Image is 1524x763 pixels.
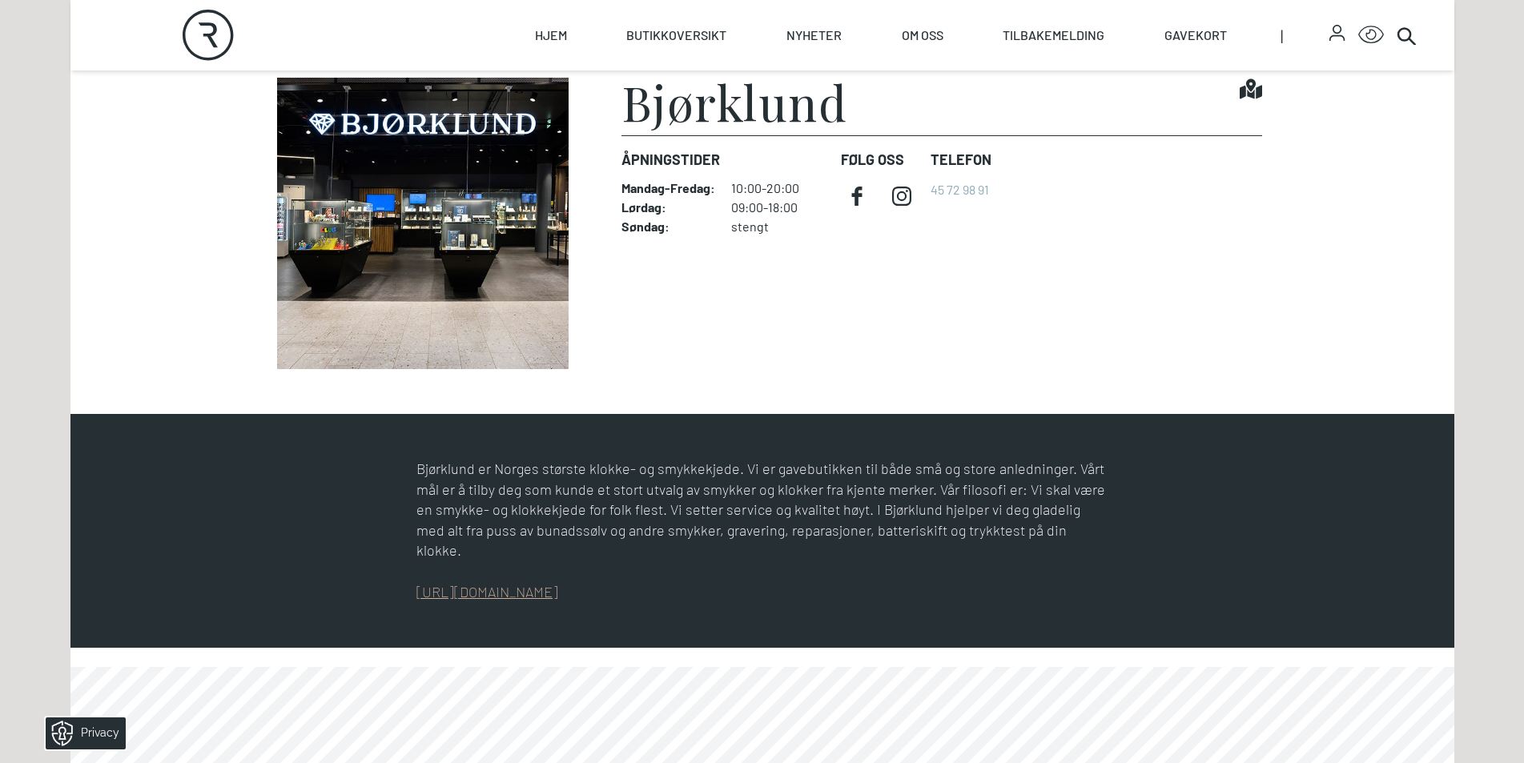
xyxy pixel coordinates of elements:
[621,149,828,171] dt: Åpningstider
[841,180,873,212] a: facebook
[621,78,848,126] h1: Bjørklund
[886,180,918,212] a: instagram
[731,180,828,196] dd: 10:00-20:00
[731,199,828,215] dd: 09:00-18:00
[621,180,715,196] dt: Mandag - Fredag :
[621,219,715,235] dt: Søndag :
[416,583,558,600] a: [URL][DOMAIN_NAME]
[621,199,715,215] dt: Lørdag :
[416,459,1108,561] p: Bjørklund er Norges største klokke- og smykkekjede. Vi er gavebutikken til både små og store anle...
[1358,22,1384,48] button: Open Accessibility Menu
[841,149,918,171] dt: FØLG OSS
[931,182,989,197] a: 45 72 98 91
[16,712,147,755] iframe: Manage Preferences
[731,219,828,235] dd: stengt
[931,149,991,171] dt: Telefon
